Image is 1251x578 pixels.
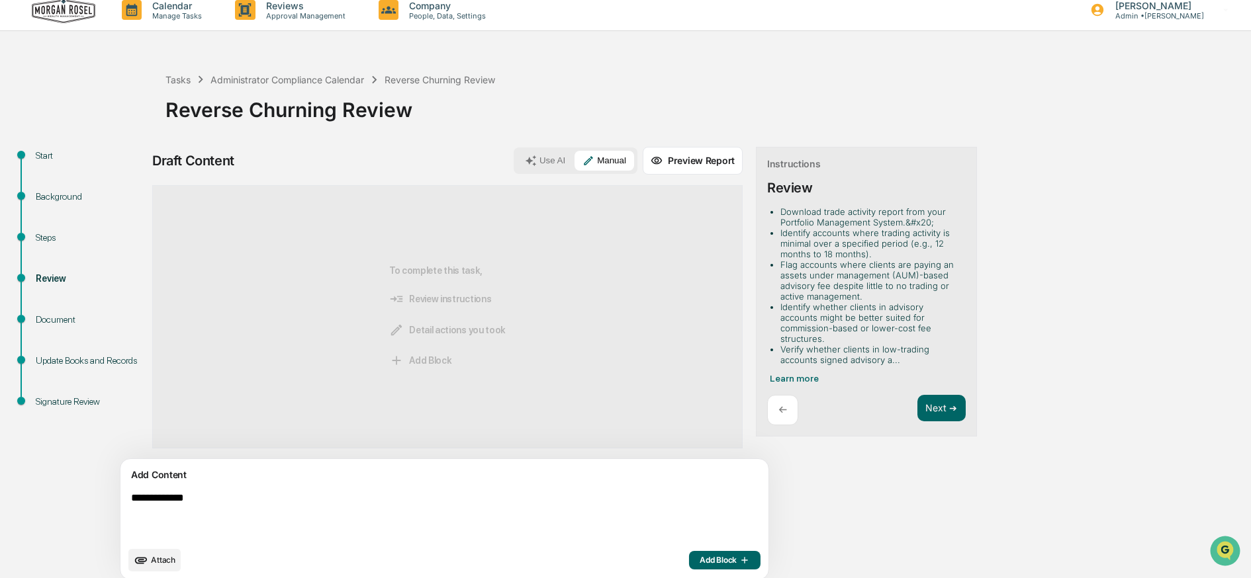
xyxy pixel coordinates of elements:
div: Start [36,149,144,163]
span: Review instructions [389,292,491,306]
div: Document [36,313,144,327]
div: 🔎 [13,193,24,204]
button: upload document [128,549,181,571]
div: Tasks [165,74,191,85]
li: Identify whether clients in advisory accounts might be better suited for commission-based or lowe... [780,302,960,344]
span: Attestations [109,167,164,180]
span: Add Block [700,555,750,565]
div: Add Content [128,467,761,483]
img: 1746055101610-c473b297-6a78-478c-a979-82029cc54cd1 [13,101,37,125]
button: Preview Report [643,147,743,175]
div: Steps [36,231,144,245]
p: How can we help? [13,28,241,49]
button: Next ➔ [917,395,966,422]
div: Reverse Churning Review [165,87,1244,122]
span: Preclearance [26,167,85,180]
iframe: Open customer support [1209,534,1244,570]
a: Powered byPylon [93,224,160,234]
div: 🖐️ [13,168,24,179]
div: Update Books and Records [36,354,144,368]
p: Manage Tasks [142,11,208,21]
span: Pylon [132,224,160,234]
div: Background [36,190,144,204]
button: Start new chat [225,105,241,121]
li: Verify whether clients in low-trading accounts signed advisory a... [780,344,960,365]
div: We're available if you need us! [45,114,167,125]
li: Identify accounts where trading activity is minimal over a specified period (e.g., 12 months to 1... [780,227,960,259]
p: Admin • [PERSON_NAME] [1105,11,1204,21]
div: Reverse Churning Review [385,74,495,85]
button: Manual [575,151,634,171]
div: Draft Content [152,153,234,169]
span: Detail actions you took [389,323,506,337]
div: Signature Review [36,395,144,409]
span: Add Block [389,353,451,368]
div: 🗄️ [96,168,107,179]
p: People, Data, Settings [398,11,492,21]
div: Start new chat [45,101,217,114]
div: To complete this task, [389,207,506,427]
p: Approval Management [255,11,352,21]
a: 🖐️Preclearance [8,161,91,185]
div: Instructions [767,158,821,169]
span: Attach [151,555,175,565]
button: Use AI [517,151,573,171]
a: 🗄️Attestations [91,161,169,185]
div: Administrator Compliance Calendar [210,74,364,85]
a: 🔎Data Lookup [8,186,89,210]
span: Data Lookup [26,192,83,205]
li: Flag accounts where clients are paying an assets under management (AUM)-based advisory fee despit... [780,259,960,302]
button: Add Block [689,551,761,569]
p: ← [778,403,787,416]
div: Review [36,272,144,286]
span: Learn more [770,373,819,384]
div: Review [767,180,813,196]
li: Download trade activity report from your Portfolio Management System.&#x20; [780,206,960,227]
